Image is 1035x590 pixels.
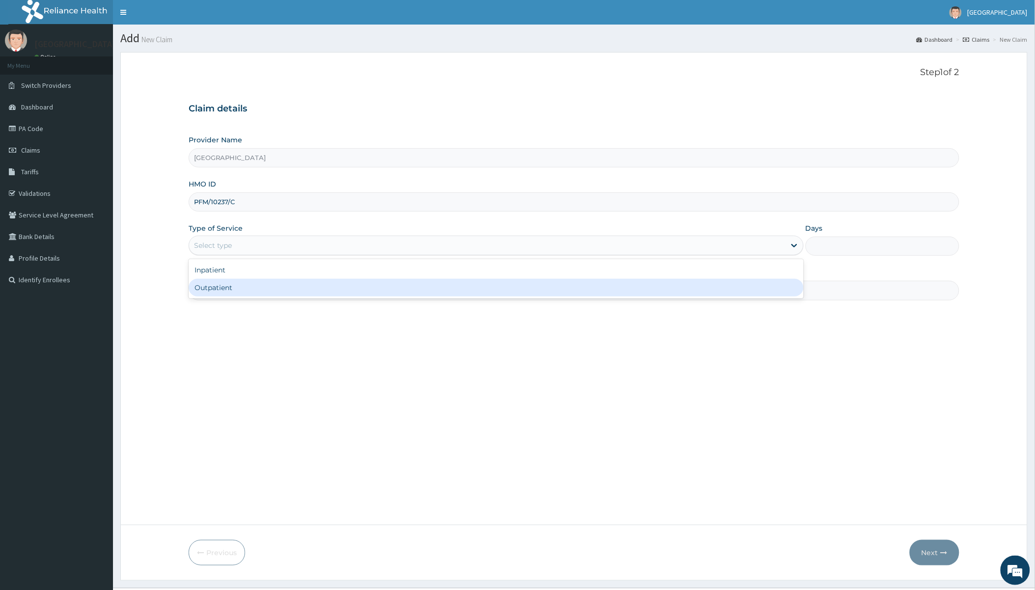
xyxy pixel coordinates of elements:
img: User Image [5,29,27,52]
p: [GEOGRAPHIC_DATA] [34,40,115,49]
span: Dashboard [21,103,53,111]
label: HMO ID [189,179,216,189]
label: Days [806,223,823,233]
h3: Claim details [189,104,959,114]
p: Step 1 of 2 [189,67,959,78]
button: Previous [189,540,245,565]
img: User Image [950,6,962,19]
a: Online [34,54,58,60]
div: Select type [194,241,232,250]
div: Outpatient [189,279,803,296]
label: Provider Name [189,135,242,145]
label: Type of Service [189,223,243,233]
span: [GEOGRAPHIC_DATA] [968,8,1028,17]
button: Next [910,540,959,565]
div: Inpatient [189,261,803,279]
h1: Add [120,32,1028,45]
span: Switch Providers [21,81,71,90]
small: New Claim [140,36,172,43]
li: New Claim [991,35,1028,44]
a: Claims [963,35,990,44]
a: Dashboard [917,35,953,44]
input: Enter HMO ID [189,192,959,212]
span: Claims [21,146,40,155]
span: Tariffs [21,167,39,176]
